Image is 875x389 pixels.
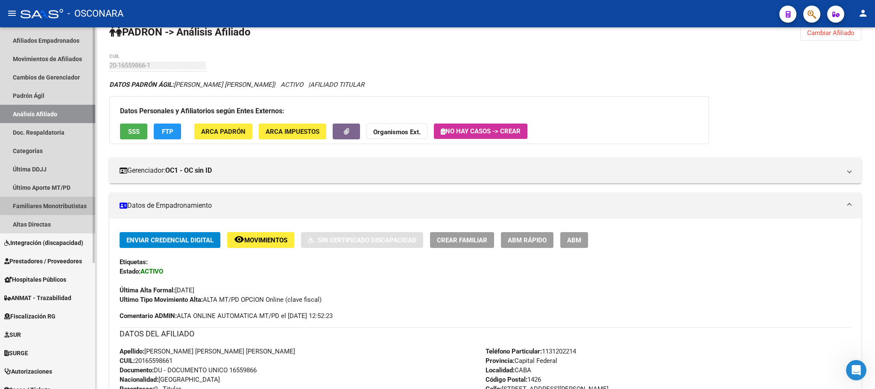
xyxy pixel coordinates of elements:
[162,128,173,136] span: FTP
[109,81,274,88] span: [PERSON_NAME] [PERSON_NAME]
[120,166,841,175] mat-panel-title: Gerenciador:
[4,312,56,321] span: Fiscalización RG
[567,236,581,244] span: ABM
[140,268,163,275] strong: ACTIVO
[120,312,177,320] strong: Comentario ADMIN:
[67,4,123,23] span: - OSCONARA
[266,128,319,136] span: ARCA Impuestos
[109,81,174,88] strong: DATOS PADRÓN ÁGIL:
[437,236,487,244] span: Crear Familiar
[120,124,147,139] button: SSS
[109,81,364,88] i: | ACTIVO |
[120,296,322,304] span: ALTA MT/PD OPCION Online (clave fiscal)
[120,268,140,275] strong: Estado:
[227,232,294,248] button: Movimientos
[120,376,220,383] span: [GEOGRAPHIC_DATA]
[128,128,140,136] span: SSS
[154,124,181,139] button: FTP
[441,127,521,135] span: No hay casos -> Crear
[4,293,71,303] span: ANMAT - Trazabilidad
[7,8,17,18] mat-icon: menu
[4,367,52,376] span: Autorizaciones
[486,376,527,383] strong: Código Postal:
[846,360,866,380] iframe: Intercom live chat
[201,128,246,136] span: ARCA Padrón
[434,124,527,139] button: No hay casos -> Crear
[109,26,251,38] strong: PADRON -> Análisis Afiliado
[486,348,542,355] strong: Teléfono Particular:
[234,234,244,245] mat-icon: remove_red_eye
[486,366,515,374] strong: Localidad:
[120,311,333,321] span: ALTA ONLINE AUTOMATICA MT/PD el [DATE] 12:52:23
[807,29,855,37] span: Cambiar Afiliado
[120,366,257,374] span: DU - DOCUMENTO UNICO 16559866
[501,232,553,248] button: ABM Rápido
[120,296,203,304] strong: Ultimo Tipo Movimiento Alta:
[366,124,427,139] button: Organismos Ext.
[486,357,557,365] span: Capital Federal
[244,236,287,244] span: Movimientos
[120,348,144,355] strong: Apellido:
[310,81,364,88] span: AFILIADO TITULAR
[259,124,326,139] button: ARCA Impuestos
[4,348,28,358] span: SURGE
[120,258,148,266] strong: Etiquetas:
[194,124,252,139] button: ARCA Padrón
[120,357,135,365] strong: CUIL:
[858,8,868,18] mat-icon: person
[120,357,173,365] span: 20165598661
[120,201,841,210] mat-panel-title: Datos de Empadronamiento
[165,166,212,175] strong: OC1 - OC sin ID
[4,330,21,339] span: SUR
[486,376,541,383] span: 1426
[800,25,861,41] button: Cambiar Afiliado
[486,366,531,374] span: CABA
[4,275,66,284] span: Hospitales Públicos
[508,236,547,244] span: ABM Rápido
[120,366,154,374] strong: Documento:
[120,286,175,294] strong: Última Alta Formal:
[120,105,698,117] h3: Datos Personales y Afiliatorios según Entes Externos:
[560,232,588,248] button: ABM
[301,232,423,248] button: Sin Certificado Discapacidad
[109,193,861,218] mat-expansion-panel-header: Datos de Empadronamiento
[120,232,220,248] button: Enviar Credencial Digital
[109,158,861,183] mat-expansion-panel-header: Gerenciador:OC1 - OC sin ID
[120,348,295,355] span: [PERSON_NAME] [PERSON_NAME] [PERSON_NAME]
[4,256,82,266] span: Prestadores / Proveedores
[486,357,515,365] strong: Provincia:
[120,376,158,383] strong: Nacionalidad:
[120,328,851,340] h3: DATOS DEL AFILIADO
[318,236,416,244] span: Sin Certificado Discapacidad
[126,236,214,244] span: Enviar Credencial Digital
[120,286,194,294] span: [DATE]
[4,238,83,248] span: Integración (discapacidad)
[430,232,494,248] button: Crear Familiar
[373,128,421,136] strong: Organismos Ext.
[486,348,576,355] span: 1131202214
